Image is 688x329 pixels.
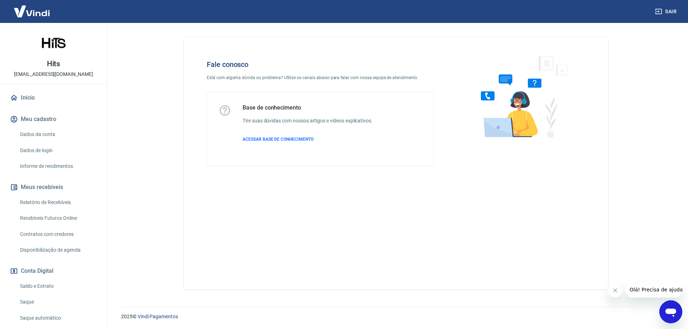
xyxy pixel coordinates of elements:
a: Saque automático [17,311,99,325]
a: Dados da conta [17,127,99,142]
p: Está com alguma dúvida ou problema? Utilize os canais abaixo para falar com nossa equipe de atend... [207,74,434,81]
button: Sair [654,5,679,18]
a: Saldo e Extrato [17,279,99,294]
button: Meus recebíveis [9,179,99,195]
a: Vindi Pagamentos [138,314,178,319]
iframe: Botão para abrir a janela de mensagens [659,300,682,323]
span: Olá! Precisa de ajuda? [4,5,60,11]
span: ACESSAR BASE DE CONHECIMENTO [243,137,314,142]
a: Disponibilização de agenda [17,243,99,257]
h5: Base de conhecimento [243,104,373,111]
a: Dados de login [17,143,99,158]
a: Informe de rendimentos [17,159,99,174]
a: Contratos com credores [17,227,99,242]
p: Hits [47,60,61,68]
img: 4bbfd58e-2020-4313-91c1-08fc55340bf4.jpeg [39,29,68,57]
p: 2025 © [121,313,671,320]
button: Conta Digital [9,263,99,279]
p: [EMAIL_ADDRESS][DOMAIN_NAME] [14,71,93,78]
h4: Fale conosco [207,60,434,69]
img: Fale conosco [467,49,575,144]
iframe: Fechar mensagem [608,283,622,297]
iframe: Mensagem da empresa [625,282,682,297]
a: Recebíveis Futuros Online [17,211,99,226]
h6: Tire suas dúvidas com nossos artigos e vídeos explicativos. [243,117,373,125]
a: Saque [17,295,99,309]
button: Meu cadastro [9,111,99,127]
img: Vindi [9,0,55,22]
a: Início [9,90,99,106]
a: ACESSAR BASE DE CONHECIMENTO [243,136,373,142]
a: Relatório de Recebíveis [17,195,99,210]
